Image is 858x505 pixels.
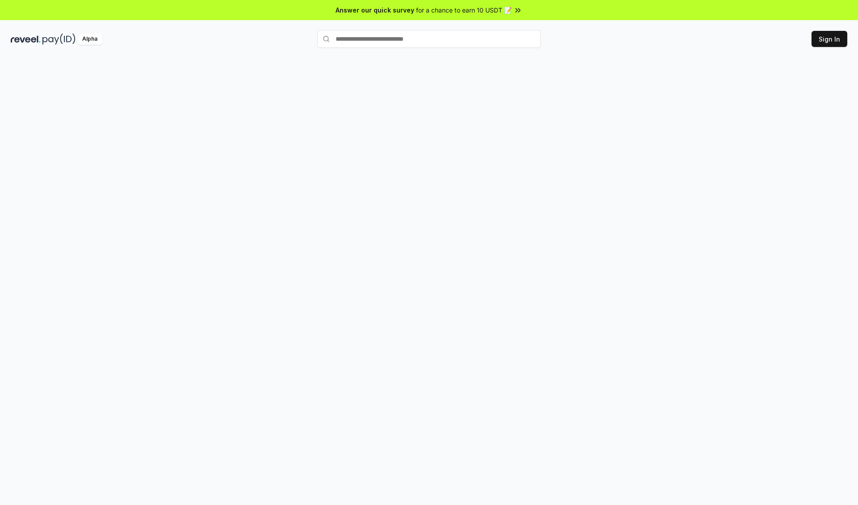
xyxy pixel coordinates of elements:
img: reveel_dark [11,34,41,45]
button: Sign In [812,31,847,47]
div: Alpha [77,34,102,45]
span: for a chance to earn 10 USDT 📝 [416,5,512,15]
img: pay_id [42,34,76,45]
span: Answer our quick survey [336,5,414,15]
